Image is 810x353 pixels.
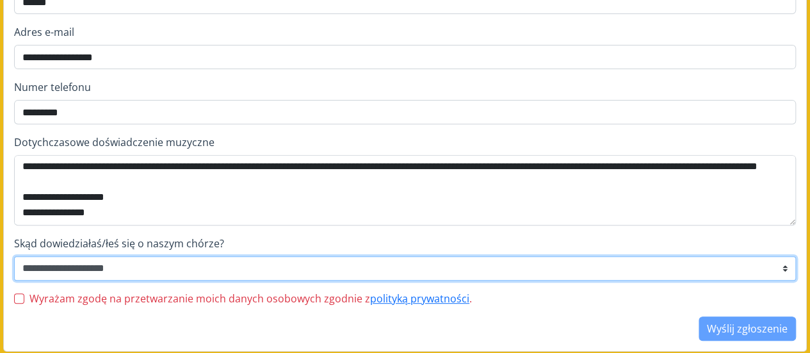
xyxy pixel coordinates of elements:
label: Skąd dowiedziałaś/łeś się o naszym chórze? [14,236,796,251]
label: Adres e-mail [14,24,796,40]
label: Numer telefonu [14,79,796,95]
a: polityką prywatności [370,291,469,306]
label: Wyrażam zgodę na przetwarzanie moich danych osobowych zgodnie z . [29,291,472,306]
label: Dotychczasowe doświadczenie muzyczne [14,135,796,150]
